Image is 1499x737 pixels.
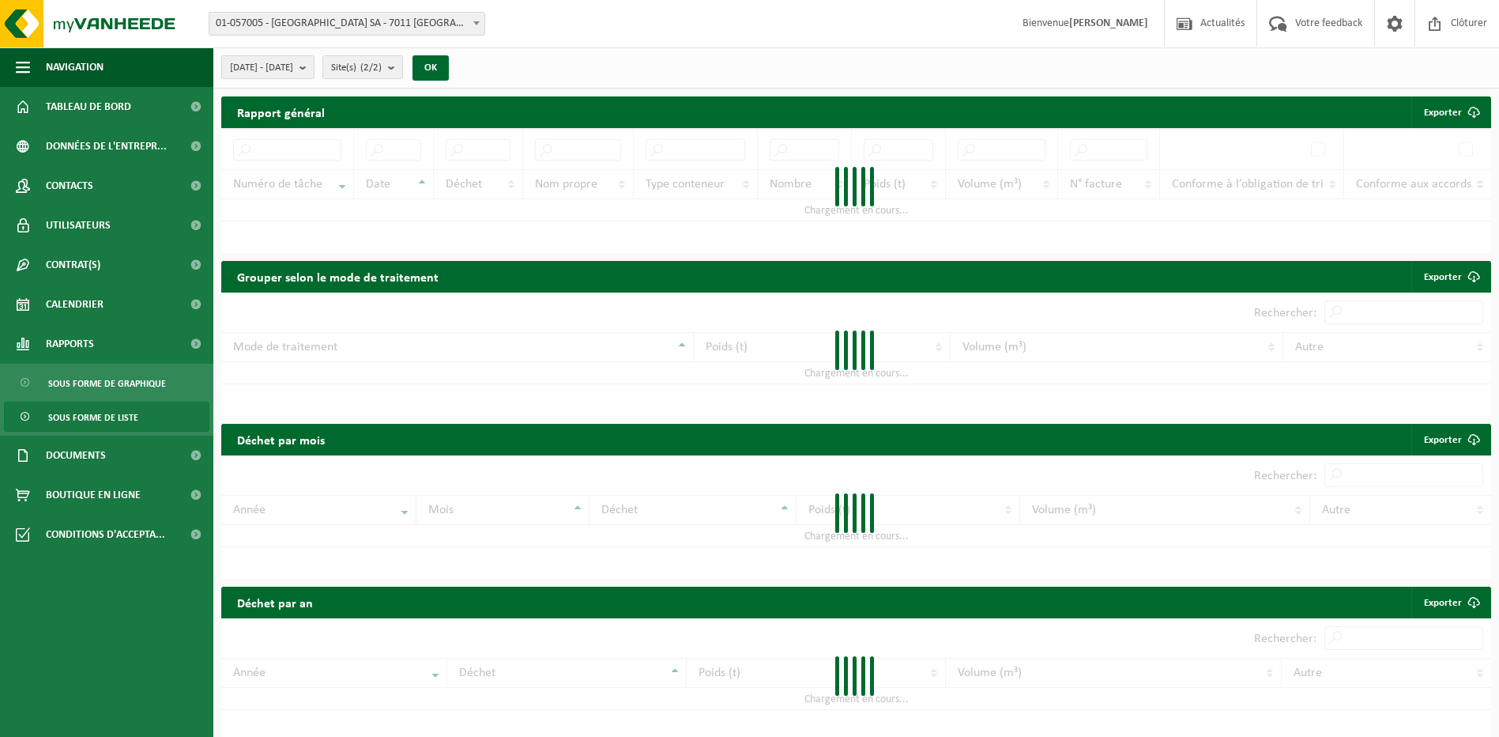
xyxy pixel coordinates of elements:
[221,261,454,292] h2: Grouper selon le mode de traitement
[46,206,111,245] span: Utilisateurs
[48,368,166,399] span: Sous forme de graphique
[4,402,209,432] a: Sous forme de liste
[209,13,484,35] span: 01-057005 - HEDELAB SA - 7011 GHLIN, ROUTE DE WALLONIE 138-140
[209,12,485,36] span: 01-057005 - HEDELAB SA - 7011 GHLIN, ROUTE DE WALLONIE 138-140
[1069,17,1148,29] strong: [PERSON_NAME]
[46,47,104,87] span: Navigation
[46,475,141,515] span: Boutique en ligne
[221,96,341,128] h2: Rapport général
[360,62,382,73] count: (2/2)
[322,55,403,79] button: Site(s)(2/2)
[46,166,93,206] span: Contacts
[1411,96,1490,128] button: Exporter
[46,245,100,285] span: Contrat(s)
[221,55,314,79] button: [DATE] - [DATE]
[1411,261,1490,293] a: Exporter
[4,368,209,398] a: Sous forme de graphique
[46,127,167,166] span: Données de l'entrepr...
[46,436,106,475] span: Documents
[46,515,165,554] span: Conditions d'accepta...
[412,55,449,81] button: OK
[46,285,104,324] span: Calendrier
[46,324,94,364] span: Rapports
[1411,587,1490,618] a: Exporter
[331,56,382,80] span: Site(s)
[1411,424,1490,455] a: Exporter
[221,424,341,455] h2: Déchet par mois
[221,587,329,618] h2: Déchet par an
[48,403,138,433] span: Sous forme de liste
[230,56,293,80] span: [DATE] - [DATE]
[46,87,131,127] span: Tableau de bord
